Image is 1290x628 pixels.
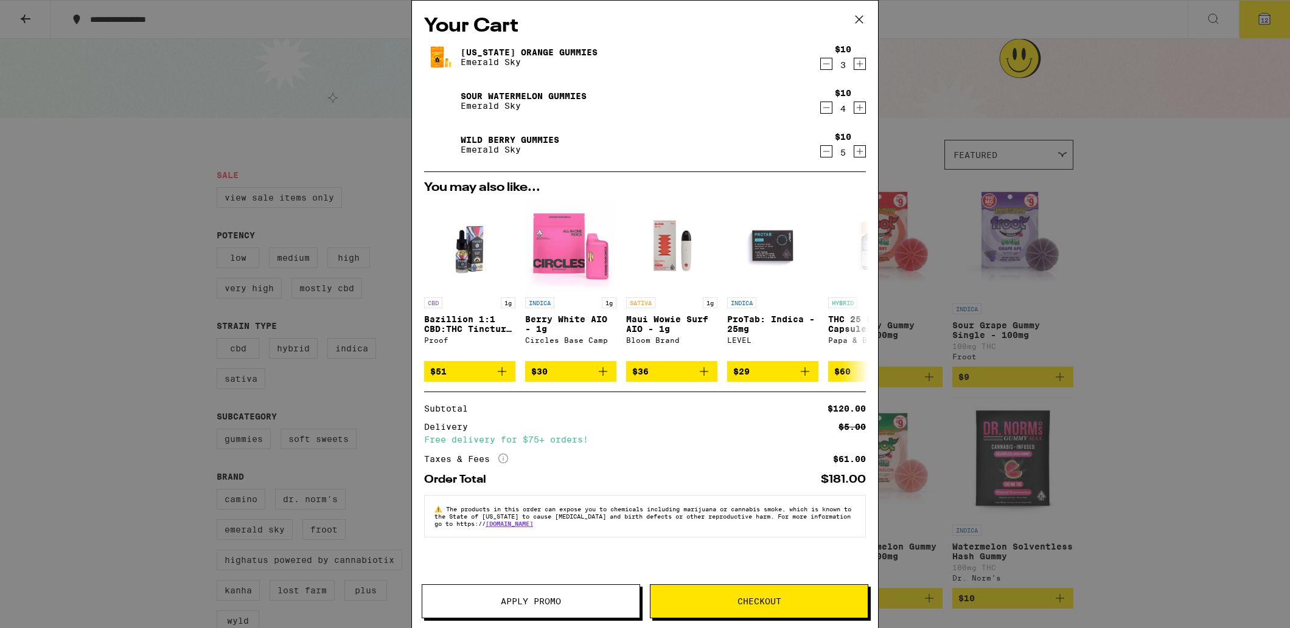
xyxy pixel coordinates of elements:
span: $51 [430,367,447,376]
a: [DOMAIN_NAME] [486,520,533,527]
span: Checkout [737,597,781,606]
div: 3 [835,60,851,70]
a: Wild Berry Gummies [461,135,559,145]
button: Add to bag [626,361,717,382]
p: Bazillion 1:1 CBD:THC Tincture - 1000mg [424,314,515,334]
p: INDICA [727,297,756,308]
img: Sour Watermelon Gummies [424,84,458,118]
img: Wild Berry Gummies [424,128,458,162]
span: $29 [733,367,750,376]
img: Circles Base Camp - Berry White AIO - 1g [525,200,616,291]
div: Delivery [424,423,476,431]
span: $60 [834,367,851,376]
p: 1g [501,297,515,308]
button: Add to bag [727,361,818,382]
button: Increment [854,58,866,70]
a: Open page for ProTab: Indica - 25mg from LEVEL [727,200,818,361]
div: $10 [835,132,851,142]
div: LEVEL [727,336,818,344]
div: Papa & Barkley [828,336,919,344]
div: $10 [835,88,851,98]
span: $36 [632,367,649,376]
button: Apply Promo [422,584,640,618]
span: Hi. Need any help? [7,9,88,18]
a: Open page for THC 25 Releaf Capsules from Papa & Barkley [828,200,919,361]
div: $61.00 [833,455,866,463]
p: Emerald Sky [461,57,598,67]
span: $30 [531,367,548,376]
div: Subtotal [424,404,476,413]
a: Open page for Maui Wowie Surf AIO - 1g from Bloom Brand [626,200,717,361]
button: Add to bag [525,361,616,382]
button: Decrement [820,102,832,114]
p: HYBRID [828,297,857,308]
button: Increment [854,145,866,157]
p: 1g [602,297,616,308]
div: $181.00 [821,474,866,485]
button: Checkout [650,584,868,618]
button: Add to bag [828,361,919,382]
img: California Orange Gummies [424,40,458,74]
img: Papa & Barkley - THC 25 Releaf Capsules [828,200,919,291]
img: Proof - Bazillion 1:1 CBD:THC Tincture - 1000mg [424,200,515,291]
a: Open page for Berry White AIO - 1g from Circles Base Camp [525,200,616,361]
div: $10 [835,44,851,54]
div: $5.00 [838,423,866,431]
button: Add to bag [424,361,515,382]
p: Emerald Sky [461,145,559,154]
button: Decrement [820,145,832,157]
p: Maui Wowie Surf AIO - 1g [626,314,717,334]
span: ⚠️ [434,505,446,512]
a: Sour Watermelon Gummies [461,91,587,101]
a: Open page for Bazillion 1:1 CBD:THC Tincture - 1000mg from Proof [424,200,515,361]
p: ProTab: Indica - 25mg [727,314,818,334]
div: Proof [424,336,515,344]
div: Order Total [424,474,495,485]
p: INDICA [525,297,554,308]
div: Free delivery for $75+ orders! [424,435,866,444]
a: [US_STATE] Orange Gummies [461,47,598,57]
button: Increment [854,102,866,114]
span: The products in this order can expose you to chemicals including marijuana or cannabis smoke, whi... [434,505,851,527]
div: 4 [835,104,851,114]
div: 5 [835,148,851,157]
div: Bloom Brand [626,336,717,344]
div: Circles Base Camp [525,336,616,344]
p: Emerald Sky [461,101,587,111]
h2: Your Cart [424,13,866,40]
h2: You may also like... [424,182,866,194]
img: LEVEL - ProTab: Indica - 25mg [727,200,818,291]
span: Apply Promo [501,597,561,606]
p: 1g [703,297,717,308]
button: Decrement [820,58,832,70]
div: $120.00 [828,404,866,413]
p: THC 25 Releaf Capsules [828,314,919,334]
div: Taxes & Fees [424,454,508,464]
p: SATIVA [626,297,655,308]
img: Bloom Brand - Maui Wowie Surf AIO - 1g [626,200,717,291]
p: Berry White AIO - 1g [525,314,616,334]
